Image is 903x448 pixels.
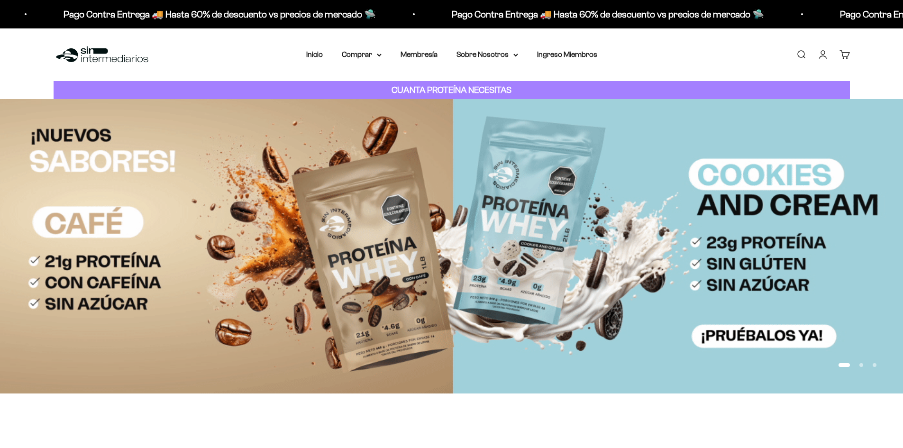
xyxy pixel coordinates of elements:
p: Pago Contra Entrega 🚚 Hasta 60% de descuento vs precios de mercado 🛸 [450,7,762,22]
summary: Comprar [342,48,382,61]
p: Pago Contra Entrega 🚚 Hasta 60% de descuento vs precios de mercado 🛸 [62,7,374,22]
a: Inicio [306,50,323,58]
strong: CUANTA PROTEÍNA NECESITAS [392,85,511,95]
a: Ingreso Miembros [537,50,597,58]
summary: Sobre Nosotros [456,48,518,61]
a: Membresía [401,50,438,58]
